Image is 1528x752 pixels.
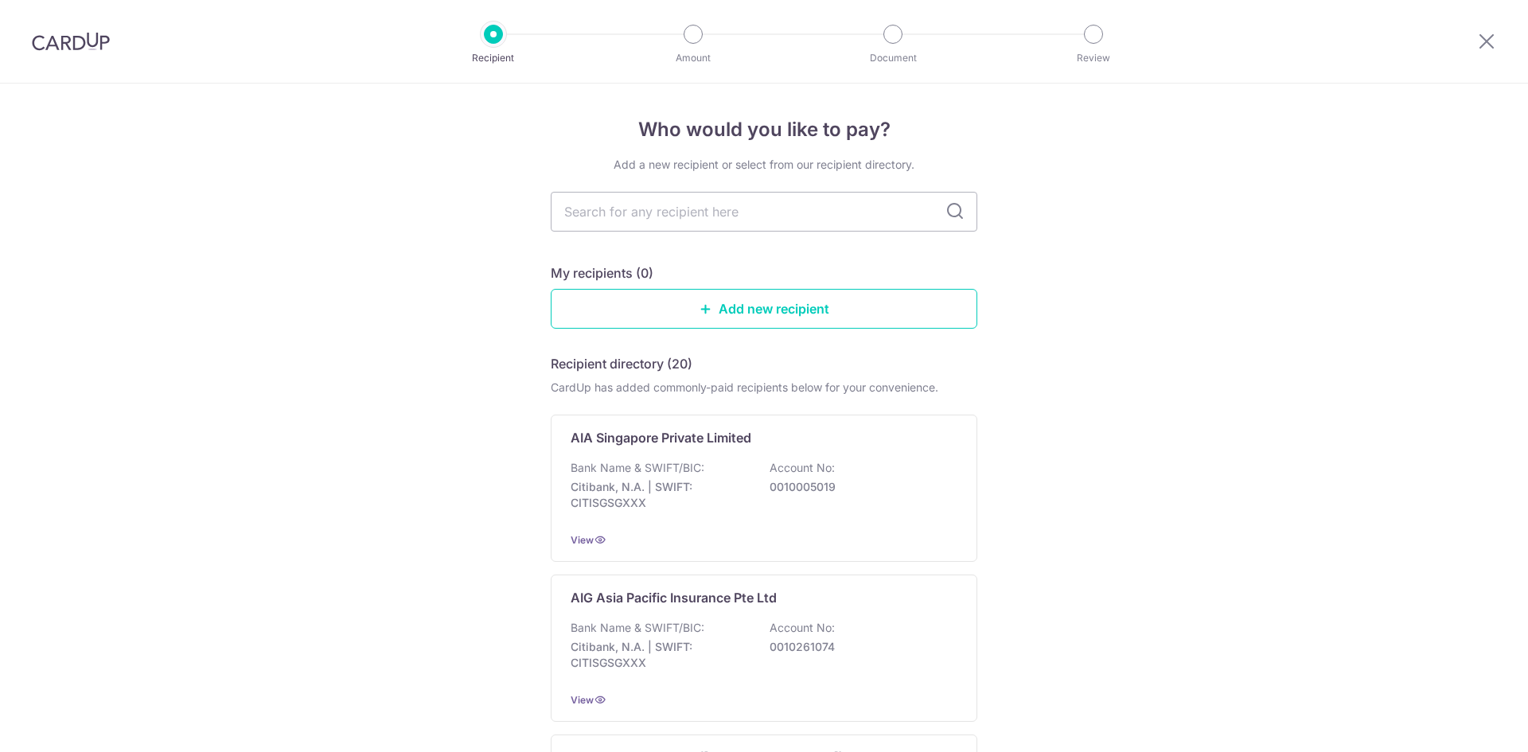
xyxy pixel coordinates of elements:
p: 0010261074 [770,639,948,655]
h5: My recipients (0) [551,263,653,282]
div: CardUp has added commonly-paid recipients below for your convenience. [551,380,977,395]
a: View [571,694,594,706]
a: View [571,534,594,546]
p: Citibank, N.A. | SWIFT: CITISGSGXXX [571,479,749,511]
p: Account No: [770,460,835,476]
p: Review [1035,50,1152,66]
p: AIA Singapore Private Limited [571,428,751,447]
p: Bank Name & SWIFT/BIC: [571,620,704,636]
p: Amount [634,50,752,66]
p: Account No: [770,620,835,636]
input: Search for any recipient here [551,192,977,232]
div: Add a new recipient or select from our recipient directory. [551,157,977,173]
img: CardUp [32,32,110,51]
p: Document [834,50,952,66]
h4: Who would you like to pay? [551,115,977,144]
p: AIG Asia Pacific Insurance Pte Ltd [571,588,777,607]
p: Recipient [435,50,552,66]
p: Bank Name & SWIFT/BIC: [571,460,704,476]
p: Citibank, N.A. | SWIFT: CITISGSGXXX [571,639,749,671]
a: Add new recipient [551,289,977,329]
p: 0010005019 [770,479,948,495]
h5: Recipient directory (20) [551,354,692,373]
